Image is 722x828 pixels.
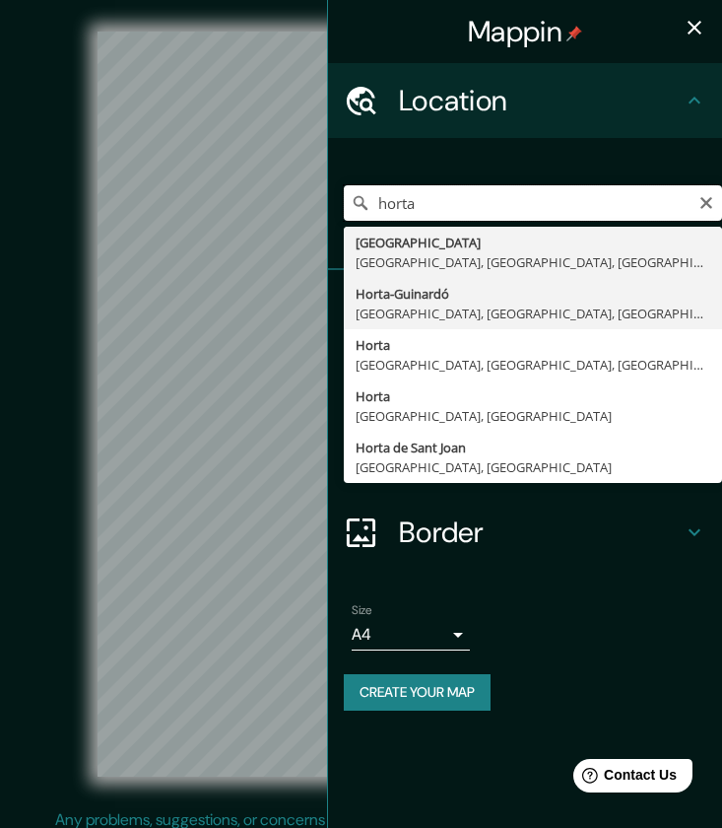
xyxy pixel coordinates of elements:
div: Location [328,63,722,138]
div: Horta-Guinardó [356,284,710,304]
iframe: Help widget launcher [547,751,700,806]
div: Border [328,495,722,570]
h4: Mappin [468,14,582,49]
div: [GEOGRAPHIC_DATA], [GEOGRAPHIC_DATA], [GEOGRAPHIC_DATA] [356,304,710,323]
h4: Location [399,83,683,118]
div: Horta de Sant Joan [356,438,710,457]
label: Size [352,602,372,619]
img: pin-icon.png [566,26,582,41]
div: Horta [356,386,710,406]
input: Pick your city or area [344,185,722,221]
div: Style [328,345,722,420]
div: [GEOGRAPHIC_DATA], [GEOGRAPHIC_DATA], [GEOGRAPHIC_DATA] [356,252,710,272]
button: Clear [698,192,714,211]
div: [GEOGRAPHIC_DATA] [356,233,710,252]
div: Layout [328,420,722,495]
canvas: Map [98,32,624,777]
div: Pins [328,270,722,345]
h4: Border [399,515,683,550]
button: Create your map [344,674,491,711]
div: A4 [352,619,470,651]
div: [GEOGRAPHIC_DATA], [GEOGRAPHIC_DATA], [GEOGRAPHIC_DATA] [356,355,710,375]
div: [GEOGRAPHIC_DATA], [GEOGRAPHIC_DATA] [356,406,710,426]
div: [GEOGRAPHIC_DATA], [GEOGRAPHIC_DATA] [356,457,710,477]
div: Horta [356,335,710,355]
